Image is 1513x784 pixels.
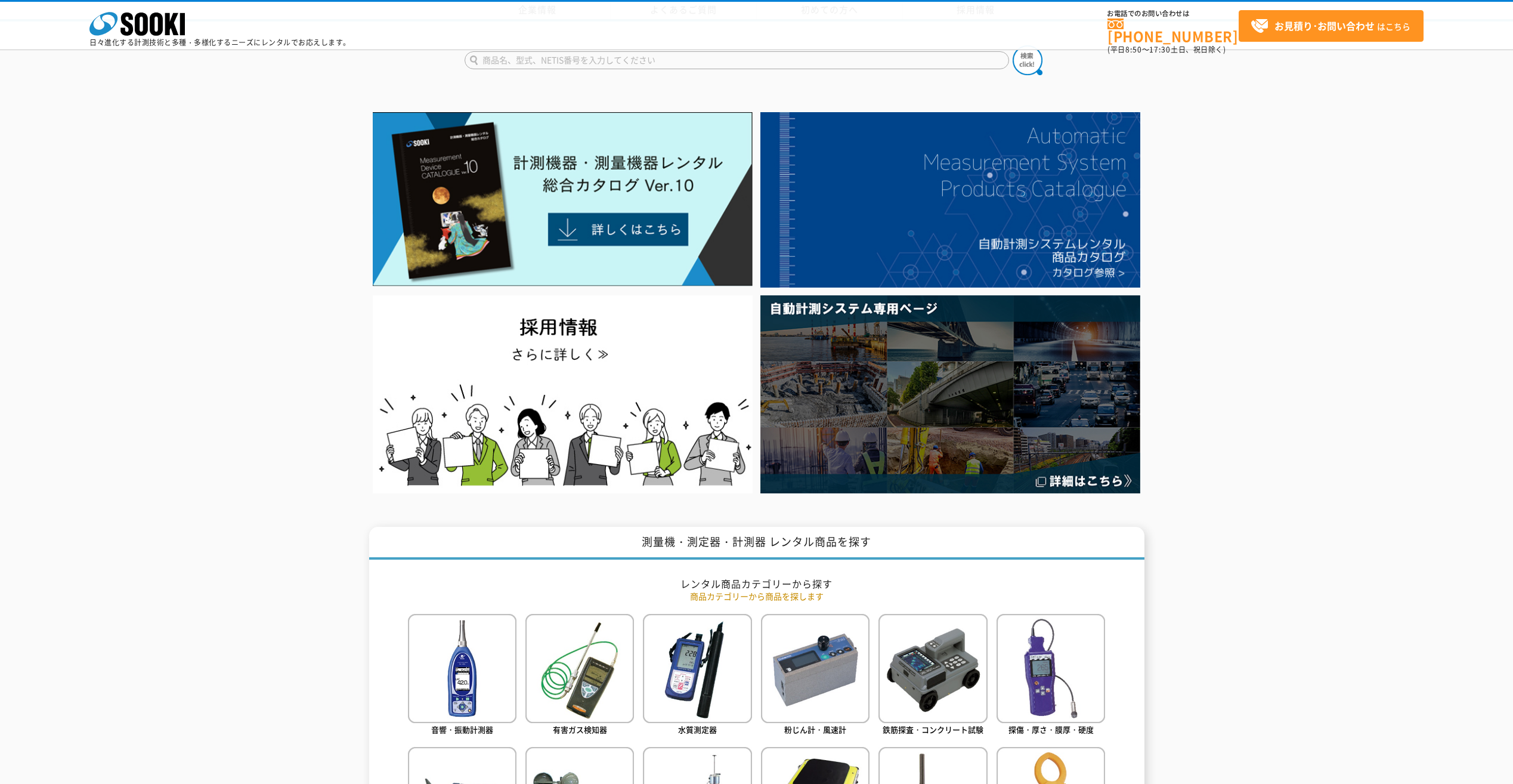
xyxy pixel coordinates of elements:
span: 8:50 [1125,44,1142,55]
img: 探傷・厚さ・膜厚・硬度 [997,614,1105,723]
span: 探傷・厚さ・膜厚・硬度 [1008,724,1094,735]
span: 粉じん計・風速計 [784,724,846,735]
span: 鉄筋探査・コンクリート試験 [883,724,983,735]
h1: 測量機・測定器・計測器 レンタル商品を探す [369,527,1144,560]
p: 日々進化する計測技術と多種・多様化するニーズにレンタルでお応えします。 [89,39,351,46]
img: 音響・振動計測器 [408,614,516,723]
strong: お見積り･お問い合わせ [1274,18,1375,33]
img: btn_search.png [1013,45,1042,75]
img: 有害ガス検知器 [525,614,634,723]
a: 探傷・厚さ・膜厚・硬度 [997,614,1105,737]
img: SOOKI recruit [373,295,753,493]
span: はこちら [1251,17,1410,35]
img: Catalog Ver10 [373,112,753,286]
input: 商品名、型式、NETIS番号を入力してください [465,51,1009,69]
h2: レンタル商品カテゴリーから探す [408,578,1106,590]
span: お電話でのお問い合わせは [1107,10,1239,17]
a: 鉄筋探査・コンクリート試験 [878,614,987,737]
a: お見積り･お問い合わせはこちら [1239,10,1424,42]
a: 有害ガス検知器 [525,614,634,737]
span: 水質測定器 [678,724,717,735]
img: 自動計測システムカタログ [760,112,1140,288]
img: 鉄筋探査・コンクリート試験 [878,614,987,723]
span: (平日 ～ 土日、祝日除く) [1107,44,1226,55]
span: 有害ガス検知器 [553,724,607,735]
span: 17:30 [1149,44,1171,55]
a: [PHONE_NUMBER] [1107,18,1239,43]
a: 音響・振動計測器 [408,614,516,737]
a: 粉じん計・風速計 [761,614,870,737]
img: 水質測定器 [643,614,751,723]
img: 粉じん計・風速計 [761,614,870,723]
span: 音響・振動計測器 [431,724,493,735]
p: 商品カテゴリーから商品を探します [408,590,1106,603]
a: 水質測定器 [643,614,751,737]
img: 自動計測システム専用ページ [760,295,1140,493]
